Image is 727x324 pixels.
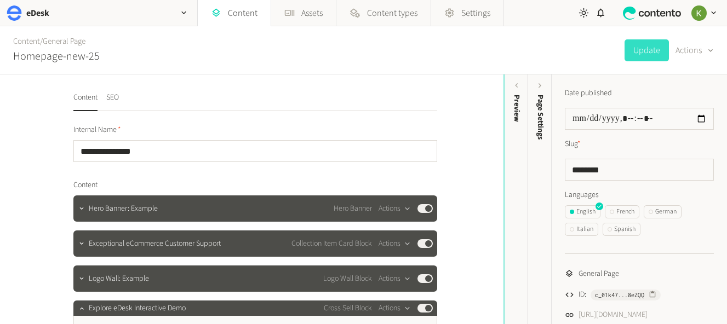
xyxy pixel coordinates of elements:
[379,237,411,250] button: Actions
[603,223,640,236] button: Spanish
[625,39,669,61] button: Update
[565,223,598,236] button: Italian
[565,88,612,99] label: Date published
[644,205,682,218] button: German
[334,203,372,215] span: Hero Banner
[691,5,707,21] img: Keelin Terry
[7,5,22,21] img: eDesk
[106,92,119,111] button: SEO
[13,36,40,47] a: Content
[324,303,372,314] span: Cross Sell Block
[676,39,714,61] button: Actions
[649,207,677,217] div: German
[89,238,221,250] span: Exceptional eCommerce Customer Support
[89,203,158,215] span: Hero Banner: Example
[89,273,149,285] span: Logo Wall: Example
[570,207,596,217] div: English
[73,180,98,191] span: Content
[579,268,619,280] span: General Page
[89,303,186,314] span: Explore eDesk Interactive Demo
[43,36,85,47] a: General Page
[591,290,661,300] button: c_01k47...8eZQQ
[511,95,522,122] div: Preview
[565,138,581,150] label: Slug
[379,302,411,315] button: Actions
[608,224,636,234] div: Spanish
[367,7,417,20] span: Content types
[323,273,372,285] span: Logo Wall Block
[13,48,100,65] h2: Homepage-new-25
[579,289,586,300] span: ID:
[379,202,411,215] button: Actions
[73,92,98,111] button: Content
[40,36,43,47] span: /
[535,95,546,140] span: Page Settings
[579,309,648,321] a: [URL][DOMAIN_NAME]
[565,205,600,218] button: English
[26,7,49,20] h2: eDesk
[605,205,639,218] button: French
[461,7,490,20] span: Settings
[570,224,593,234] div: Italian
[610,207,634,217] div: French
[73,124,121,136] span: Internal Name
[291,238,372,250] span: Collection Item Card Block
[565,189,714,201] label: Languages
[379,272,411,285] button: Actions
[595,290,644,300] span: c_01k47...8eZQQ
